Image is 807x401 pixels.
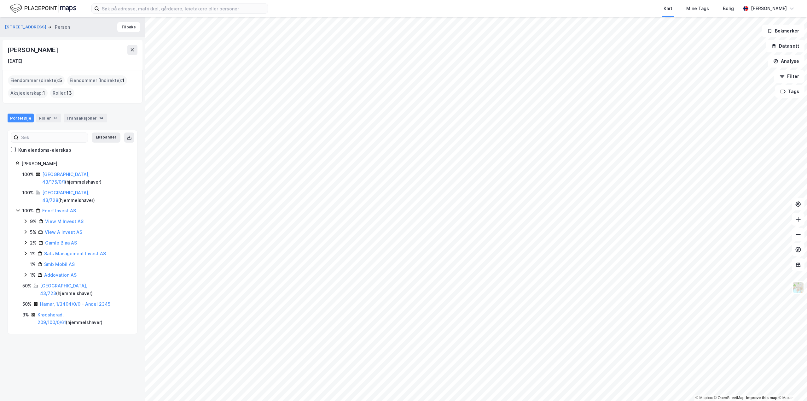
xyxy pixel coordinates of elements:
div: Roller : [50,88,74,98]
div: 50% [22,282,32,290]
a: Improve this map [746,396,777,400]
div: Transaksjoner [64,114,107,122]
div: [PERSON_NAME] [21,160,130,168]
button: Analyse [768,55,804,68]
div: 100% [22,189,34,197]
div: Mine Tags [686,5,709,12]
a: [GEOGRAPHIC_DATA], 43/728 [42,190,90,203]
div: 14 [98,115,105,121]
a: OpenStreetMap [714,396,745,400]
div: 13 [52,115,59,121]
input: Søk på adresse, matrikkel, gårdeiere, leietakere eller personer [99,4,268,13]
div: 5% [30,228,36,236]
div: ( hjemmelshaver ) [42,189,130,204]
div: 9% [30,218,37,225]
div: [PERSON_NAME] [751,5,787,12]
button: Tags [775,85,804,98]
div: 2% [30,239,37,247]
a: Mapbox [695,396,713,400]
div: 1% [30,271,36,279]
div: Person [55,23,70,31]
div: [PERSON_NAME] [8,45,59,55]
div: 50% [22,300,32,308]
div: Kart [664,5,672,12]
a: Smb Mobil AS [44,262,75,267]
div: Kontrollprogram for chat [775,371,807,401]
div: Roller [36,114,61,122]
div: Kun eiendoms-eierskap [18,146,71,154]
a: Edorf Invest AS [42,208,76,213]
a: Gamle Blaa AS [45,240,77,245]
button: Ekspander [92,133,120,143]
span: 5 [59,77,62,84]
a: View A Invest AS [45,229,82,235]
div: 100% [22,207,34,215]
div: 100% [22,171,34,178]
div: ( hjemmelshaver ) [42,171,130,186]
iframe: Chat Widget [775,371,807,401]
button: Tilbake [117,22,140,32]
div: ( hjemmelshaver ) [40,282,130,297]
img: logo.f888ab2527a4732fd821a326f86c7f29.svg [10,3,76,14]
a: Krødsherad, 209/100/0/61 [38,312,66,325]
div: Eiendommer (direkte) : [8,75,65,86]
a: Addovation AS [44,272,77,278]
a: [GEOGRAPHIC_DATA], 43/723 [40,283,87,296]
img: Z [792,281,804,293]
button: Filter [774,70,804,83]
span: 1 [122,77,125,84]
div: [DATE] [8,57,22,65]
a: Sats Management Invest AS [44,251,106,256]
div: Eiendommer (Indirekte) : [67,75,127,86]
input: Søk [19,133,88,142]
div: Bolig [723,5,734,12]
a: View M Invest AS [45,219,84,224]
div: Portefølje [8,114,34,122]
a: Hamar, 1/3404/0/0 - Andel 2345 [40,301,110,307]
div: ( hjemmelshaver ) [38,311,130,326]
span: 13 [67,89,72,97]
span: 1 [43,89,45,97]
div: 1% [30,250,36,257]
button: Bokmerker [762,25,804,37]
div: 3% [22,311,29,319]
div: Aksjeeierskap : [8,88,48,98]
a: [GEOGRAPHIC_DATA], 43/175/0/1 [42,172,90,185]
button: [STREET_ADDRESS] [5,24,48,30]
button: Datasett [766,40,804,52]
div: 1% [30,261,36,268]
